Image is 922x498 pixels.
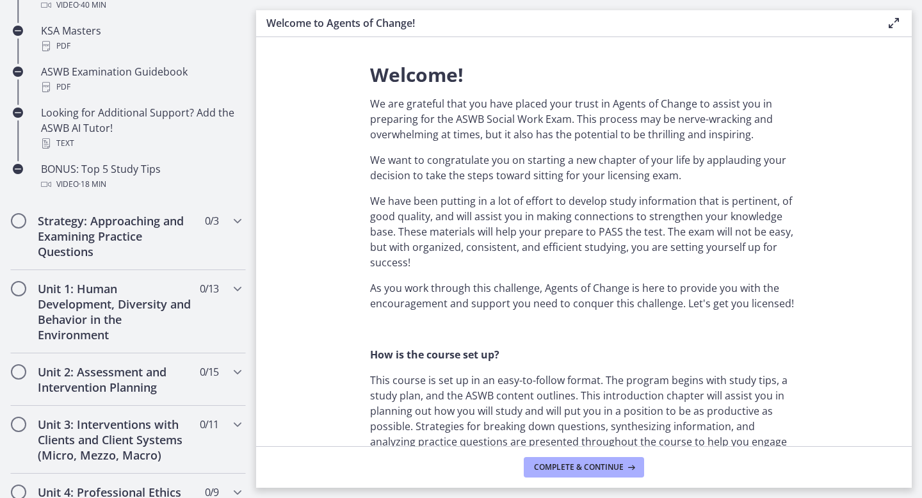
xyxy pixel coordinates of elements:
[41,79,241,95] div: PDF
[370,348,499,362] strong: How is the course set up?
[79,177,106,192] span: · 18 min
[38,213,194,259] h2: Strategy: Approaching and Examining Practice Questions
[370,61,464,88] span: Welcome!
[41,136,241,151] div: Text
[266,15,866,31] h3: Welcome to Agents of Change!
[41,64,241,95] div: ASWB Examination Guidebook
[41,105,241,151] div: Looking for Additional Support? Add the ASWB AI Tutor!
[370,152,798,183] p: We want to congratulate you on starting a new chapter of your life by applauding your decision to...
[351,219,376,241] button: Mute
[41,161,241,192] div: BONUS: Top 5 Study Tips
[38,281,194,342] h2: Unit 1: Human Development, Diversity and Behavior in the Environment
[200,417,218,432] span: 0 / 11
[41,38,241,54] div: PDF
[402,219,428,241] button: Fullscreen
[370,280,798,311] p: As you work through this challenge, Agents of Change is here to provide you with the encouragemen...
[534,462,624,472] span: Complete & continue
[174,84,254,135] button: Play Video: c1o6hcmjueu5qasqsu00.mp4
[38,364,194,395] h2: Unit 2: Assessment and Intervention Planning
[370,193,798,270] p: We have been putting in a lot of effort to develop study information that is pertinent, of good q...
[370,373,798,465] p: This course is set up in an easy-to-follow format. The program begins with study tips, a study pl...
[205,213,218,229] span: 0 / 3
[38,417,194,463] h2: Unit 3: Interventions with Clients and Client Systems (Micro, Mezzo, Macro)
[41,23,241,54] div: KSA Masters
[376,219,402,241] button: Show settings menu
[200,364,218,380] span: 0 / 15
[55,219,344,241] div: Playbar
[200,281,218,296] span: 0 / 13
[41,177,241,192] div: Video
[370,96,798,142] p: We are grateful that you have placed your trust in Agents of Change to assist you in preparing fo...
[524,457,644,478] button: Complete & continue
